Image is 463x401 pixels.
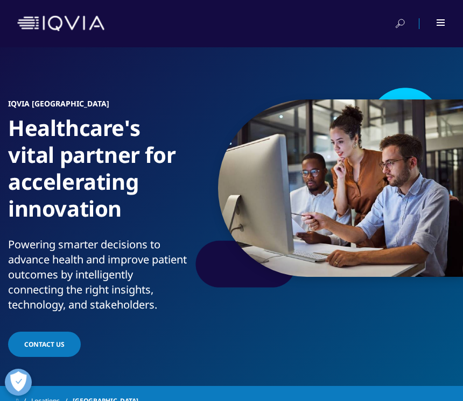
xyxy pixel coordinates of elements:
[8,332,81,357] a: Contact Us
[5,369,32,396] button: Open Preferences
[8,114,188,237] h1: Healthcare's vital partner for accelerating innovation
[218,99,463,277] img: 2362team-and-computer-in-collaboration-teamwork-and-meeting-at-desk.jpg
[8,237,188,312] div: Powering smarter decisions to advance health and improve patient outcomes by intelligently connec...
[8,99,188,114] h6: IQVIA [GEOGRAPHIC_DATA]
[17,16,104,31] img: IQVIA Healthcare Information Technology and Pharma Clinical Research Company
[24,340,65,349] span: Contact Us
